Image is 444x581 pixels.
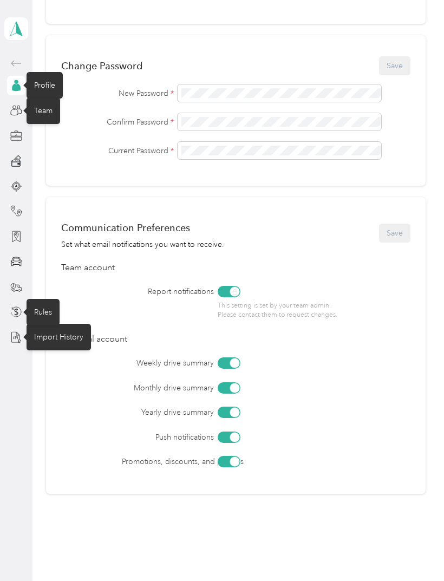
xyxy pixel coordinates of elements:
label: New Password [61,88,174,99]
label: Monthly drive summary [122,382,214,394]
div: Rules [27,299,60,325]
div: Communication Preferences [61,222,224,233]
iframe: Everlance-gr Chat Button Frame [383,520,444,581]
label: Push notifications [122,432,214,443]
label: Yearly drive summary [122,407,214,418]
div: Team [27,97,60,124]
div: Personal account [61,333,410,346]
div: Change Password [61,60,142,71]
label: Weekly drive summary [122,357,214,369]
div: Set what email notifications you want to receive. [61,239,224,250]
label: Confirm Password [61,116,174,128]
div: Team account [61,262,410,275]
div: Import History [27,324,91,350]
label: Promotions, discounts, and pro-tips [122,456,214,467]
label: Current Password [61,145,174,156]
div: Profile [27,72,63,99]
p: This setting is set by your team admin. Please contact them to request changes. [218,301,338,320]
label: Report notifications [122,286,214,297]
